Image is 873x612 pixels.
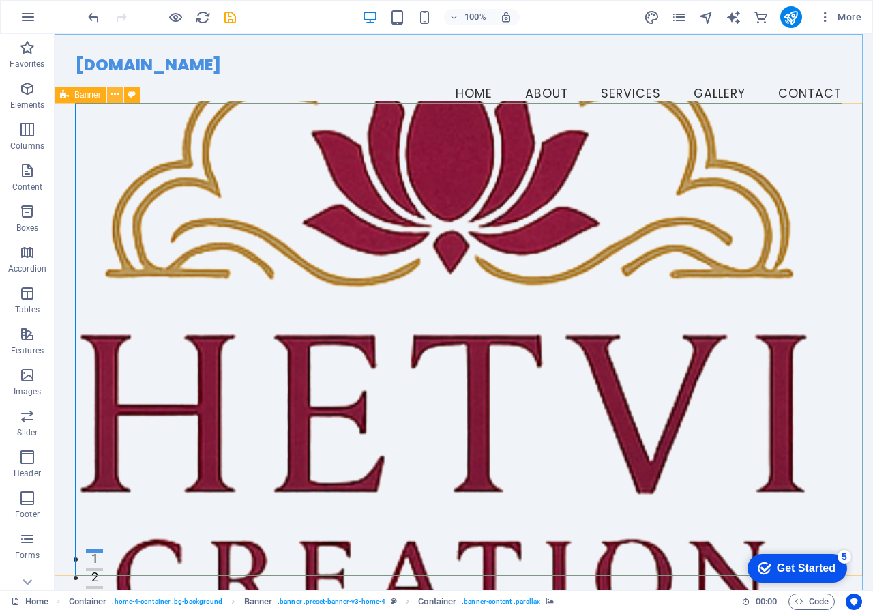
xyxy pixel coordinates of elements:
span: 00 00 [756,594,777,610]
p: Content [12,181,42,192]
p: Elements [10,100,45,111]
p: Header [14,468,41,479]
span: Click to select. Double-click to edit [244,594,273,610]
button: text_generator [726,9,742,25]
span: Code [795,594,829,610]
i: Reload page [195,10,211,25]
span: Click to select. Double-click to edit [69,594,107,610]
button: Click here to leave preview mode and continue editing [167,9,183,25]
div: Get Started 5 items remaining, 0% complete [8,7,107,35]
button: pages [671,9,687,25]
i: This element contains a background [546,598,554,605]
i: Save (Ctrl+S) [222,10,238,25]
i: Publish [783,10,799,25]
p: Forms [15,550,40,561]
i: Commerce [753,10,769,25]
p: Columns [10,141,44,151]
i: Navigator [698,10,714,25]
button: reload [194,9,211,25]
button: 1 [31,515,48,519]
span: Banner [74,91,101,99]
span: . banner .preset-banner-v3-home-4 [278,594,385,610]
i: AI Writer [726,10,741,25]
span: . home-4-container .bg-background [112,594,222,610]
span: : [765,596,767,607]
h6: Session time [741,594,778,610]
p: Boxes [16,222,39,233]
p: Favorites [10,59,44,70]
button: commerce [753,9,769,25]
p: Footer [15,509,40,520]
button: navigator [698,9,715,25]
h6: 100% [464,9,486,25]
nav: breadcrumb [69,594,554,610]
button: Code [788,594,835,610]
i: Design (Ctrl+Alt+Y) [644,10,660,25]
div: Get Started [37,15,95,27]
button: 100% [444,9,492,25]
p: Slider [17,427,38,438]
span: Click to select. Double-click to edit [418,594,456,610]
a: Click to cancel selection. Double-click to open Pages [11,594,48,610]
button: save [222,9,238,25]
button: publish [780,6,802,28]
i: On resize automatically adjust zoom level to fit chosen device. [500,11,512,23]
button: More [813,6,867,28]
button: 2 [31,534,48,537]
button: undo [85,9,102,25]
i: Pages (Ctrl+Alt+S) [671,10,687,25]
span: More [818,10,861,24]
button: 3 [31,552,48,555]
p: Features [11,345,44,356]
i: Undo: Edit gallery images (Ctrl+Z) [86,10,102,25]
p: Accordion [8,263,46,274]
button: Usercentrics [846,594,862,610]
button: design [644,9,660,25]
p: Images [14,386,42,397]
div: 5 [98,3,111,16]
i: This element is a customizable preset [391,598,397,605]
p: Tables [15,304,40,315]
span: . banner-content .parallax [462,594,540,610]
